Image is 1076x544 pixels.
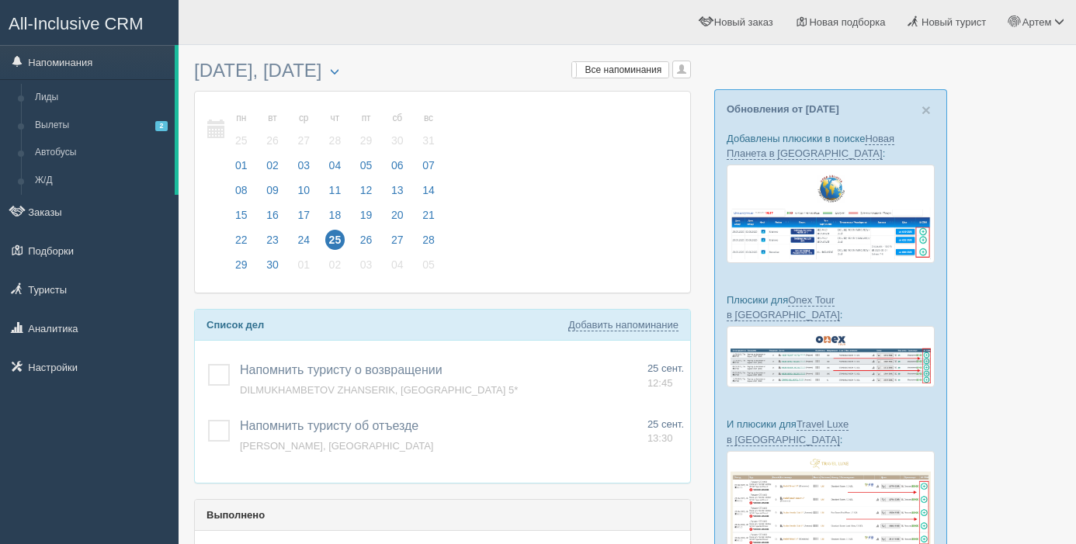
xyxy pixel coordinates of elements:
span: 03 [293,155,314,175]
span: 05 [418,255,439,275]
a: Напомнить туристу о возвращении [240,363,443,376]
a: вс 31 [414,103,439,157]
a: 19 [352,206,381,231]
span: Новая подборка [809,16,885,28]
span: 26 [356,230,377,250]
a: Вылеты2 [28,112,175,140]
span: 25 сент. [647,362,684,374]
span: 27 [387,230,408,250]
a: сб 30 [383,103,412,157]
a: 01 [289,256,318,281]
span: 27 [293,130,314,151]
a: 29 [227,256,256,281]
a: [PERSON_NAME], [GEOGRAPHIC_DATA] [240,440,433,452]
small: пт [356,112,377,125]
a: 13 [383,182,412,206]
span: 18 [325,205,345,225]
a: 14 [414,182,439,206]
a: DILMUKHAMBETOV ZHANSERIK, [GEOGRAPHIC_DATA] 5* [240,384,518,396]
a: Добавить напоминание [568,319,679,331]
span: Новый заказ [714,16,773,28]
a: ср 27 [289,103,318,157]
a: 03 [289,157,318,182]
span: 04 [387,255,408,275]
a: пн 25 [227,103,256,157]
span: 30 [262,255,283,275]
span: 01 [293,255,314,275]
a: 25 сент. 13:30 [647,418,684,446]
a: 05 [414,256,439,281]
span: 07 [418,155,439,175]
span: 25 [325,230,345,250]
a: All-Inclusive CRM [1,1,178,43]
b: Список дел [207,319,264,331]
a: Автобусы [28,139,175,167]
a: 23 [258,231,287,256]
a: 20 [383,206,412,231]
p: Плюсики для : [727,293,935,322]
a: 10 [289,182,318,206]
span: 10 [293,180,314,200]
span: 02 [325,255,345,275]
span: 29 [356,130,377,151]
img: onex-tour-proposal-crm-for-travel-agency.png [727,326,935,387]
span: 13:30 [647,432,673,444]
a: 04 [383,256,412,281]
span: 22 [231,230,252,250]
a: 25 сент. 12:45 [647,362,684,390]
a: 16 [258,206,287,231]
a: 11 [321,182,350,206]
a: 07 [414,157,439,182]
a: 02 [321,256,350,281]
b: Выполнено [207,509,265,521]
a: 25 [321,231,350,256]
small: вт [262,112,283,125]
span: 05 [356,155,377,175]
h3: [DATE], [DATE] [194,61,691,83]
a: 17 [289,206,318,231]
span: 29 [231,255,252,275]
small: вс [418,112,439,125]
small: пн [231,112,252,125]
span: 19 [356,205,377,225]
a: Лиды [28,84,175,112]
a: вт 26 [258,103,287,157]
span: 25 сент. [647,418,684,430]
span: All-Inclusive CRM [9,14,144,33]
span: 17 [293,205,314,225]
span: 06 [387,155,408,175]
a: 22 [227,231,256,256]
span: 11 [325,180,345,200]
a: 12 [352,182,381,206]
a: 15 [227,206,256,231]
a: 18 [321,206,350,231]
span: Все напоминания [585,64,662,75]
a: 08 [227,182,256,206]
a: 09 [258,182,287,206]
span: Артем [1022,16,1052,28]
span: 24 [293,230,314,250]
a: чт 28 [321,103,350,157]
span: 02 [262,155,283,175]
span: 30 [387,130,408,151]
a: Ж/Д [28,167,175,195]
span: Новый турист [922,16,986,28]
img: new-planet-%D0%BF%D1%96%D0%B4%D0%B1%D1%96%D1%80%D0%BA%D0%B0-%D1%81%D1%80%D0%BC-%D0%B4%D0%BB%D1%8F... [727,165,935,262]
span: 12:45 [647,377,673,389]
span: 26 [262,130,283,151]
span: 04 [325,155,345,175]
span: 31 [418,130,439,151]
span: 16 [262,205,283,225]
span: 23 [262,230,283,250]
a: пт 29 [352,103,381,157]
a: 26 [352,231,381,256]
a: Напомнить туристу об отъезде [240,419,418,432]
a: 03 [352,256,381,281]
span: 2 [155,121,168,131]
span: 01 [231,155,252,175]
small: чт [325,112,345,125]
a: 01 [227,157,256,182]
